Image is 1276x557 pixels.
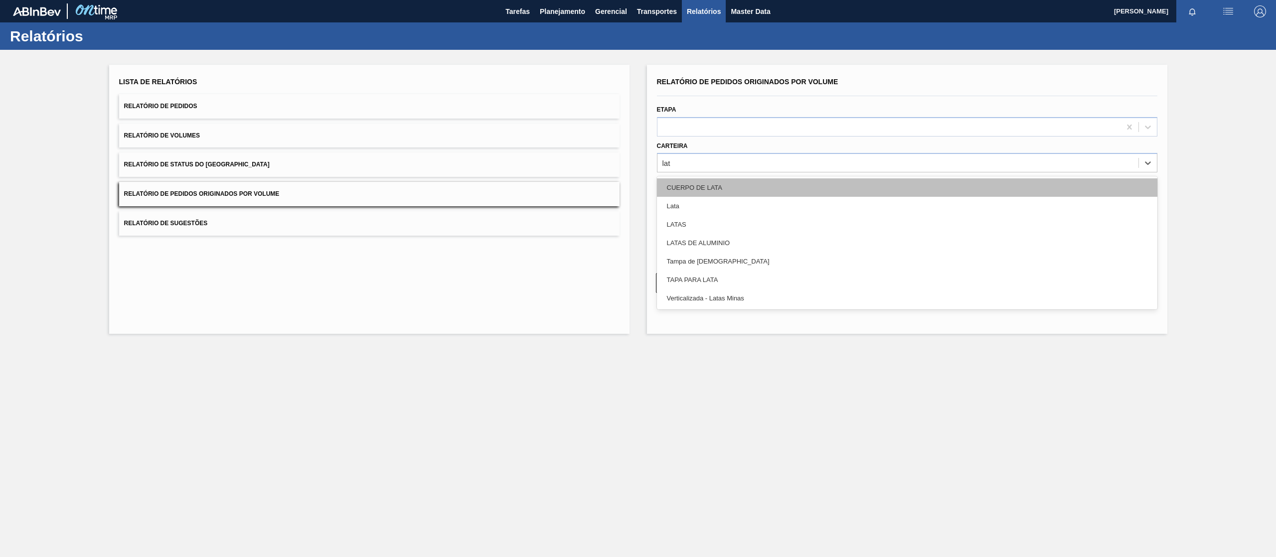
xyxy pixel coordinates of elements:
button: Notificações [1176,4,1208,18]
div: Verticalizada - Latas Minas [657,289,1157,307]
span: Master Data [731,5,770,17]
button: Relatório de Volumes [119,124,620,148]
button: Relatório de Pedidos [119,94,620,119]
label: Carteira [657,142,688,149]
img: TNhmsLtSVTkK8tSr43FrP2fwEKptu5GPRR3wAAAABJRU5ErkJggg== [13,7,61,16]
button: Relatório de Pedidos Originados por Volume [119,182,620,206]
span: Relatório de Status do [GEOGRAPHIC_DATA] [124,161,270,168]
button: Relatório de Status do [GEOGRAPHIC_DATA] [119,152,620,177]
span: Tarefas [505,5,530,17]
div: Lata [657,197,1157,215]
span: Relatório de Pedidos Originados por Volume [657,78,838,86]
span: Transportes [637,5,677,17]
div: LATAS [657,215,1157,234]
img: Logout [1254,5,1266,17]
div: CUERPO DE LATA [657,178,1157,197]
span: Lista de Relatórios [119,78,197,86]
label: Etapa [657,106,676,113]
img: userActions [1222,5,1234,17]
div: Tampa de [DEMOGRAPHIC_DATA] [657,252,1157,271]
span: Relatórios [687,5,721,17]
span: Gerencial [595,5,627,17]
button: Relatório de Sugestões [119,211,620,236]
span: Relatório de Sugestões [124,220,208,227]
span: Planejamento [540,5,585,17]
button: Limpar [656,273,902,293]
div: LATAS DE ALUMINIO [657,234,1157,252]
span: Relatório de Pedidos [124,103,197,110]
span: Relatório de Pedidos Originados por Volume [124,190,280,197]
div: TAPA PARA LATA [657,271,1157,289]
span: Relatório de Volumes [124,132,200,139]
h1: Relatórios [10,30,187,42]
